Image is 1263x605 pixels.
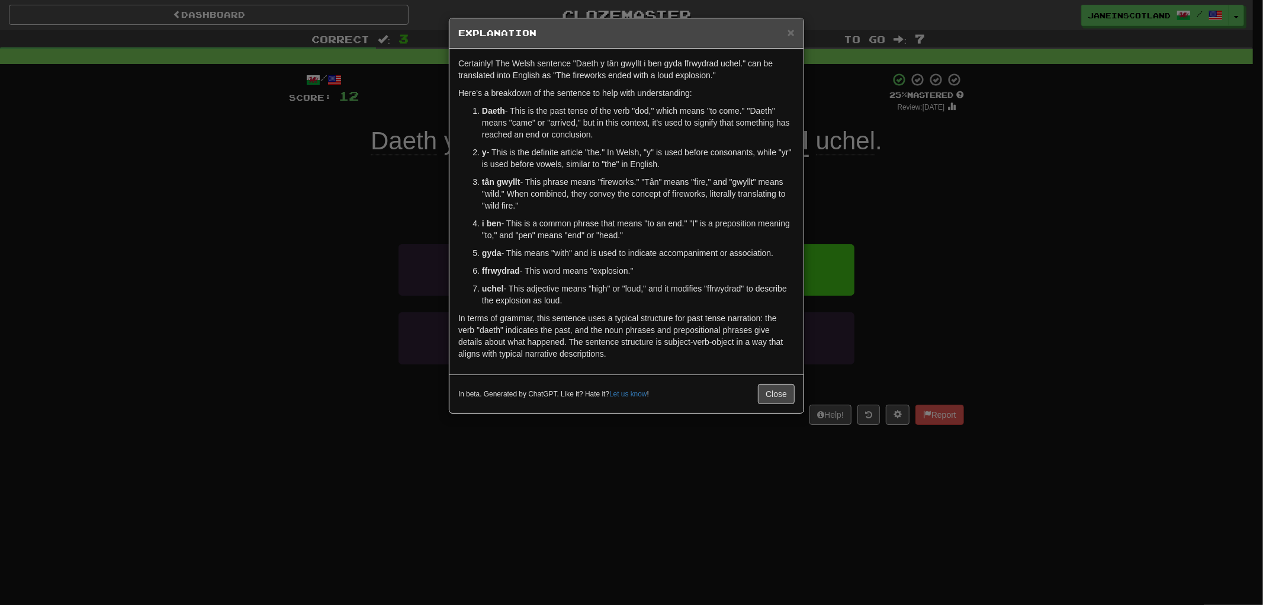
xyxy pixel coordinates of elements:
strong: uchel [482,284,504,293]
strong: gyda [482,248,502,258]
span: × [788,25,795,39]
p: - This means "with" and is used to indicate accompaniment or association. [482,247,795,259]
small: In beta. Generated by ChatGPT. Like it? Hate it? ! [458,389,649,399]
p: - This phrase means "fireworks." "Tân" means "fire," and "gwyllt" means "wild." When combined, th... [482,176,795,212]
h5: Explanation [458,27,795,39]
p: Certainly! The Welsh sentence "Daeth y tân gwyllt i ben gyda ffrwydrad uchel." can be translated ... [458,57,795,81]
strong: y [482,148,487,157]
strong: tân gwyllt [482,177,520,187]
p: In terms of grammar, this sentence uses a typical structure for past tense narration: the verb "d... [458,312,795,360]
strong: Daeth [482,106,505,116]
p: - This is a common phrase that means "to an end." "I" is a preposition meaning "to," and "pen" me... [482,217,795,241]
p: - This adjective means "high" or "loud," and it modifies "ffrwydrad" to describe the explosion as... [482,283,795,306]
p: Here's a breakdown of the sentence to help with understanding: [458,87,795,99]
p: - This is the past tense of the verb "dod," which means "to come." "Daeth" means "came" or "arriv... [482,105,795,140]
strong: ffrwydrad [482,266,520,276]
a: Let us know [609,390,647,398]
button: Close [758,384,795,404]
p: - This is the definite article "the." In Welsh, "y" is used before consonants, while "yr" is used... [482,146,795,170]
p: - This word means "explosion." [482,265,795,277]
button: Close [788,26,795,39]
strong: i ben [482,219,502,228]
